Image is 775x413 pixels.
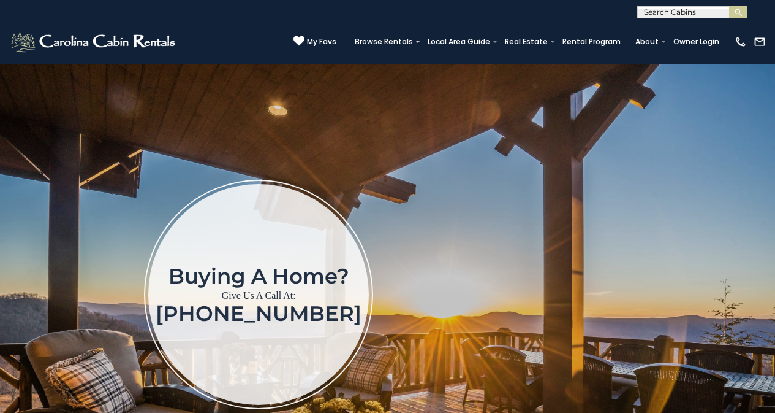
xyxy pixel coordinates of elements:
h1: Buying a home? [156,265,361,287]
a: Owner Login [667,33,725,50]
a: [PHONE_NUMBER] [156,301,361,326]
a: About [629,33,665,50]
img: mail-regular-white.png [754,36,766,48]
a: Real Estate [499,33,554,50]
a: My Favs [293,36,336,48]
a: Local Area Guide [422,33,496,50]
a: Rental Program [556,33,627,50]
a: Browse Rentals [349,33,419,50]
span: My Favs [307,36,336,47]
p: Give Us A Call At: [156,287,361,304]
img: White-1-2.png [9,29,179,54]
img: phone-regular-white.png [735,36,747,48]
